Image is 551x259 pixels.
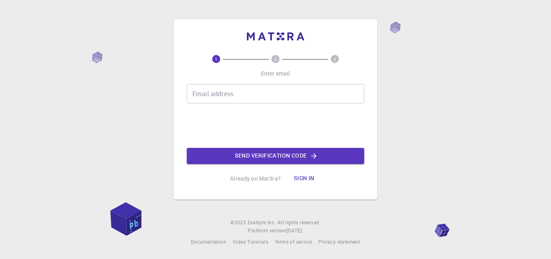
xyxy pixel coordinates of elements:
[248,219,276,227] a: Exabyte Inc.
[318,238,360,246] a: Privacy statement
[261,69,290,78] p: Enter email
[275,238,312,245] span: Terms of service
[191,238,226,246] a: Documentation
[286,227,303,235] a: [DATE].
[334,56,336,62] text: 3
[214,110,337,141] iframe: reCAPTCHA
[278,219,321,227] span: All rights reserved.
[187,148,364,164] button: Send verification code
[286,227,303,234] span: [DATE] .
[275,238,312,246] a: Terms of service
[248,219,276,225] span: Exabyte Inc.
[233,238,268,246] a: Video Tutorials
[318,238,360,245] span: Privacy statement
[215,56,217,62] text: 1
[233,238,268,245] span: Video Tutorials
[191,238,226,245] span: Documentation
[248,227,286,235] span: Platform version
[274,56,277,62] text: 2
[230,219,247,227] span: © 2025
[287,171,321,187] button: Sign in
[230,175,281,183] p: Already on Mat3ra?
